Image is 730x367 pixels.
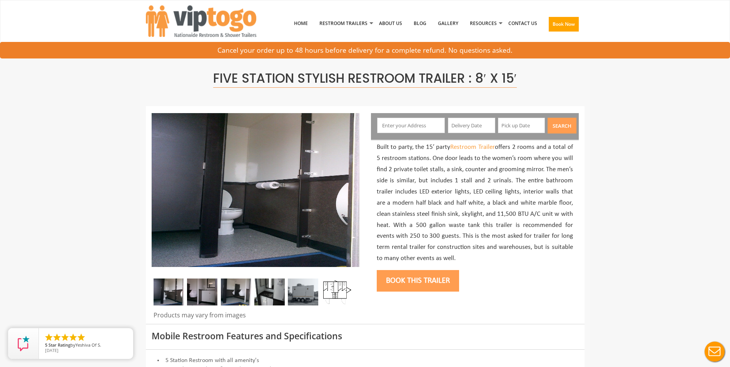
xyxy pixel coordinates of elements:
input: Pick up Date [498,118,545,133]
span: Star Rating [48,342,70,348]
img: Restroom trailers include all the paper supplies you should need for your event. [154,279,184,305]
p: Built to party, the 15’ party offers 2 rooms and a total of 5 restroom stations. One door leads t... [377,142,573,264]
img: Full view of five station restroom trailer with two separate doors for men and women [152,113,359,267]
a: Blog [408,3,432,43]
li: 5 Station Restroom with all amenity's [152,356,579,365]
span: Five Station Stylish Restroom Trailer : 8′ x 15′ [213,69,516,88]
img: Review Rating [16,336,31,351]
li:  [52,333,62,342]
a: Restroom Trailers [314,3,373,43]
input: Enter your Address [377,118,445,133]
a: Restroom Trailer [450,144,495,150]
button: Search [548,118,576,133]
a: Contact Us [503,3,543,43]
a: Gallery [432,3,464,43]
li:  [68,333,78,342]
li:  [77,333,86,342]
span: 5 [45,342,47,348]
a: Home [288,3,314,43]
a: About Us [373,3,408,43]
button: Live Chat [699,336,730,367]
img: Floor Plan of 5 station restroom with sink and toilet [322,279,352,305]
li:  [44,333,53,342]
div: Products may vary from images [152,311,359,324]
span: by [45,343,127,348]
span: Yeshiva Of S. [75,342,101,348]
img: Privacy is ensured by dividing walls that separate the urinals from the sink area. [187,279,217,305]
button: Book Now [549,17,579,32]
li:  [60,333,70,342]
button: Book this trailer [377,270,459,292]
span: [DATE] [45,347,58,353]
a: Resources [464,3,503,43]
a: Book Now [543,3,585,48]
input: Delivery Date [448,118,495,133]
h3: Mobile Restroom Features and Specifications [152,331,579,341]
img: VIPTOGO [146,5,256,37]
img: A 2-urinal design makes this a 5 station restroom trailer. [221,279,251,305]
img: Full view of five station restroom trailer with two separate doors for men and women [288,279,318,305]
